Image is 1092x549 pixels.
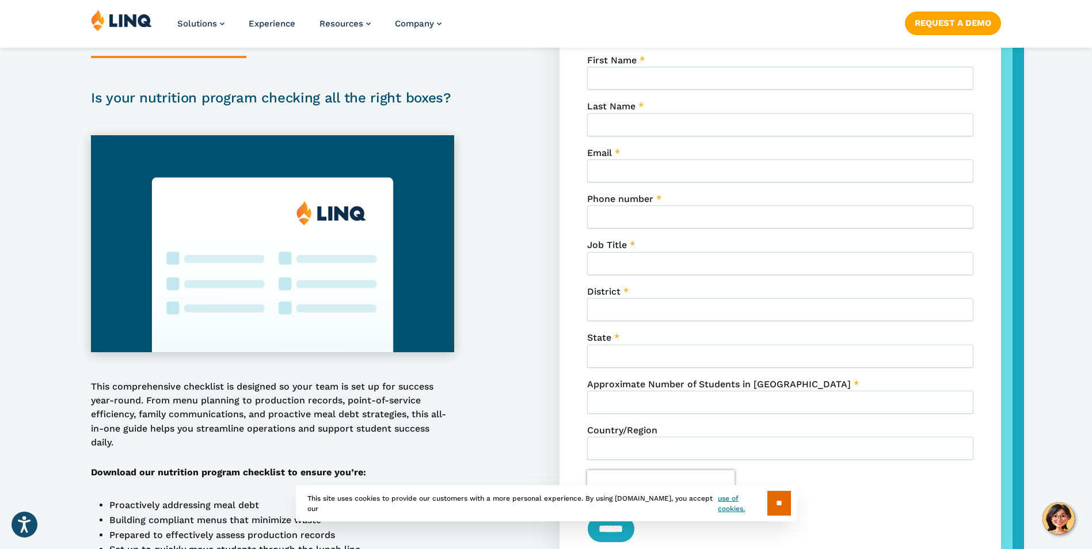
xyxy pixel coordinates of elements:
[296,485,797,521] div: This site uses cookies to provide our customers with a more personal experience. By using [DOMAIN...
[587,332,611,343] span: State
[587,286,621,297] span: District
[177,18,225,29] a: Solutions
[109,498,454,513] li: Proactively addressing meal debt
[395,18,442,29] a: Company
[587,470,735,505] iframe: reCAPTCHA
[319,18,371,29] a: Resources
[91,380,454,450] p: This comprehensive checklist is designed so your team is set up for success year-round. From menu...
[587,239,627,250] span: Job Title
[718,493,767,514] a: use of cookies.
[587,193,653,204] span: Phone number
[587,147,612,158] span: Email
[395,18,434,29] span: Company
[1042,502,1075,535] button: Hello, have a question? Let’s chat.
[91,88,454,108] h2: Is your nutrition program checking all the right boxes?
[587,101,636,112] span: Last Name
[249,18,295,29] a: Experience
[177,18,217,29] span: Solutions
[587,425,657,436] span: Country/Region
[91,135,454,352] img: Checklist Thumbnail
[587,379,851,390] span: Approximate Number of Students in [GEOGRAPHIC_DATA]
[177,9,442,47] nav: Primary Navigation
[319,18,363,29] span: Resources
[587,55,637,66] span: First Name
[905,12,1001,35] a: Request a Demo
[905,9,1001,35] nav: Button Navigation
[91,9,152,31] img: LINQ | K‑12 Software
[91,467,366,478] strong: Download our nutrition program checklist to ensure you’re:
